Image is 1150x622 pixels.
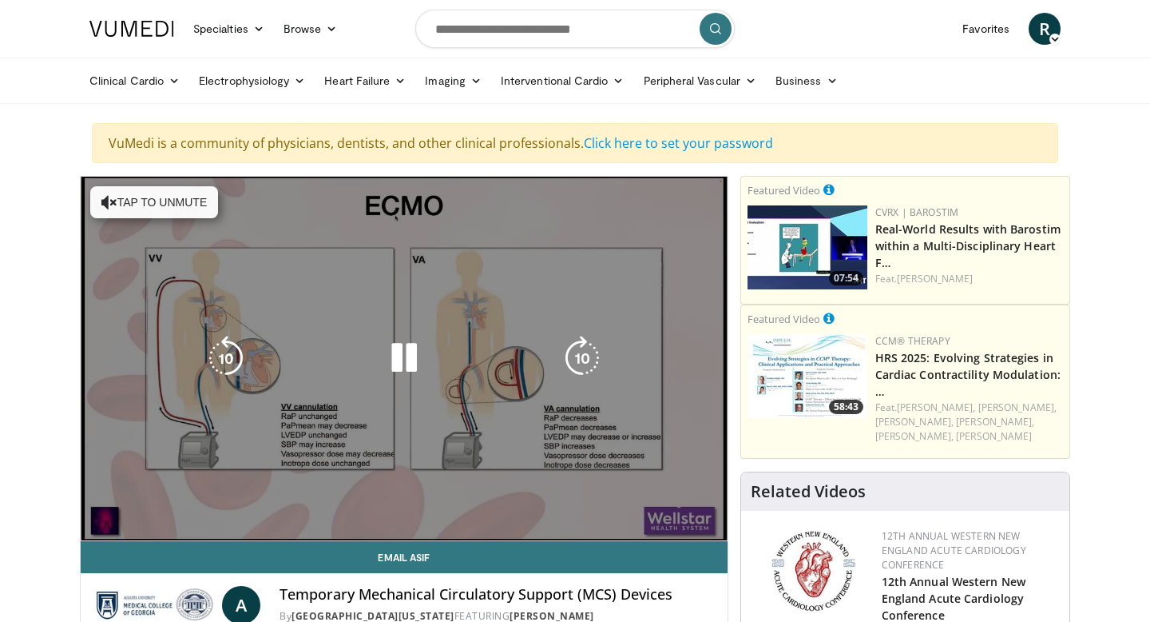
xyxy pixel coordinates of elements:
div: Feat. [875,272,1063,286]
a: CVRx | Barostim [875,205,959,219]
a: Click here to set your password [584,134,773,152]
a: [PERSON_NAME] [956,429,1032,443]
span: 58:43 [829,400,863,414]
a: CCM® Therapy [875,334,950,348]
a: Imaging [415,65,491,97]
div: VuMedi is a community of physicians, dentists, and other clinical professionals. [92,123,1058,163]
a: Real-World Results with Barostim within a Multi-Disciplinary Heart F… [875,221,1061,270]
a: Browse [274,13,347,45]
button: Tap to unmute [90,186,218,218]
a: Clinical Cardio [80,65,189,97]
a: Favorites [953,13,1019,45]
a: HRS 2025: Evolving Strategies in Cardiac Contractility Modulation: … [875,350,1061,399]
small: Featured Video [747,183,820,197]
a: Heart Failure [315,65,415,97]
span: 07:54 [829,271,863,285]
video-js: Video Player [81,177,728,541]
a: [PERSON_NAME], [978,401,1057,414]
a: [PERSON_NAME], [875,429,954,443]
a: Business [766,65,847,97]
a: [PERSON_NAME] [897,272,973,285]
a: [PERSON_NAME], [897,401,975,414]
a: 12th Annual Western New England Acute Cardiology Conference [882,529,1026,572]
a: Specialties [184,13,274,45]
a: [PERSON_NAME], [875,415,954,429]
a: Interventional Cardio [491,65,634,97]
small: Featured Video [747,312,820,326]
img: VuMedi Logo [89,21,174,37]
a: 58:43 [747,334,867,418]
h4: Temporary Mechanical Circulatory Support (MCS) Devices [280,586,714,604]
a: Email Asif [81,541,728,573]
img: d6bcd5d9-0712-4576-a4e4-b34173a4dc7b.150x105_q85_crop-smart_upscale.jpg [747,205,867,289]
a: Electrophysiology [189,65,315,97]
img: 0954f259-7907-4053-a817-32a96463ecc8.png.150x105_q85_autocrop_double_scale_upscale_version-0.2.png [769,529,858,613]
h4: Related Videos [751,482,866,501]
a: R [1029,13,1061,45]
img: 3f694bbe-f46e-4e2a-ab7b-fff0935bbb6c.150x105_q85_crop-smart_upscale.jpg [747,334,867,418]
div: Feat. [875,401,1063,444]
a: Peripheral Vascular [634,65,766,97]
a: 07:54 [747,205,867,289]
input: Search topics, interventions [415,10,735,48]
a: [PERSON_NAME], [956,415,1034,429]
